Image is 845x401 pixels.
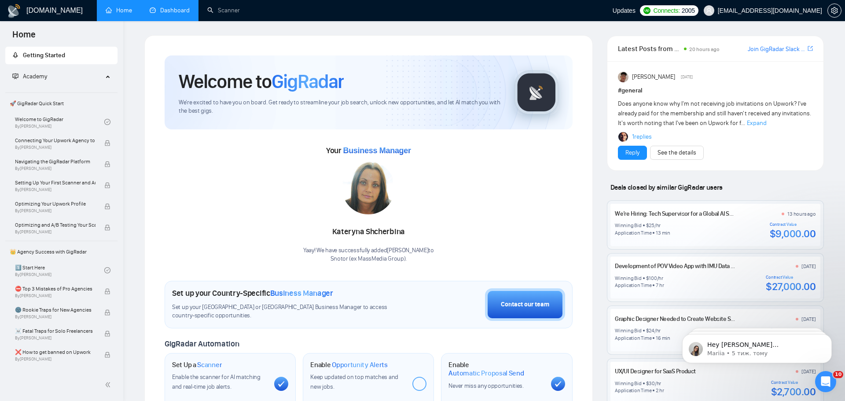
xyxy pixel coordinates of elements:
span: By [PERSON_NAME] [15,335,96,341]
span: By [PERSON_NAME] [15,187,96,192]
span: 2005 [682,6,695,15]
div: Application Time [615,282,651,289]
span: lock [104,288,110,294]
span: [PERSON_NAME] [632,72,675,82]
span: By [PERSON_NAME] [15,357,96,362]
h1: Enable [448,361,544,378]
span: Business Manager [343,146,411,155]
span: Automatic Proposal Send [448,369,524,378]
span: lock [104,224,110,231]
button: Reply [618,146,647,160]
span: fund-projection-screen [12,73,18,79]
a: export [808,44,813,53]
span: 🚀 GigRadar Quick Start [6,95,117,112]
span: Does anyone know why I'm not receiving job invitations on Upwork? I've already paid for the membe... [618,100,811,127]
span: Scanner [197,361,222,369]
div: $ [646,327,649,334]
span: export [808,45,813,52]
span: Your [326,146,411,155]
span: By [PERSON_NAME] [15,229,96,235]
div: 7 hr [656,282,664,289]
span: Connecting Your Upwork Agency to GigRadar [15,136,96,145]
div: 25 [649,222,654,229]
span: By [PERSON_NAME] [15,208,96,213]
span: Connects: [653,6,680,15]
button: setting [827,4,841,18]
span: Enable the scanner for AI matching and real-time job alerts. [172,373,261,390]
span: Keep updated on top matches and new jobs. [310,373,398,390]
span: lock [104,182,110,188]
iframe: Intercom notifications повідомлення [669,316,845,377]
span: lock [104,203,110,210]
div: [DATE] [801,263,816,270]
span: lock [104,352,110,358]
a: dashboardDashboard [150,7,190,14]
div: 13 hours ago [787,210,816,217]
span: Navigating the GigRadar Platform [15,157,96,166]
div: Contract Value [770,222,816,227]
a: Welcome to GigRadarBy[PERSON_NAME] [15,112,104,132]
div: $9,000.00 [770,227,816,240]
span: Home [5,28,43,47]
h1: Welcome to [179,70,344,93]
span: By [PERSON_NAME] [15,314,96,320]
div: 24 [649,327,654,334]
span: [DATE] [681,73,693,81]
div: $27,000.00 [766,280,816,293]
button: See the details [650,146,704,160]
img: Randi Tovar [618,72,628,82]
span: lock [104,161,110,167]
span: Deals closed by similar GigRadar users [607,180,726,195]
span: lock [104,140,110,146]
div: Application Time [615,335,651,342]
div: /hr [657,275,663,282]
div: /hr [654,327,661,334]
div: /hr [654,222,661,229]
span: GigRadar [272,70,344,93]
img: 1706116680454-multi-23.jpg [342,162,395,214]
span: Updates [613,7,636,14]
img: gigradar-logo.png [514,70,558,114]
span: 👑 Agency Success with GigRadar [6,243,117,261]
div: 2 hr [656,387,664,394]
span: 20 hours ago [689,46,720,52]
div: Contract Value [766,275,816,280]
span: double-left [105,380,114,389]
span: Never miss any opportunities. [448,382,523,390]
div: Application Time [615,387,651,394]
span: Optimizing Your Upwork Profile [15,199,96,208]
div: Kateryna Shcherbina [303,224,434,239]
span: Setting Up Your First Scanner and Auto-Bidder [15,178,96,187]
a: Graphic Designer Needed to Create Website Size Chart for Women's Dress Brand [615,315,817,323]
a: Development of POV Video App with IMU Data Sync and Gesture Controls [615,262,797,270]
span: ⛔ Top 3 Mistakes of Pro Agencies [15,284,96,293]
a: homeHome [106,7,132,14]
h1: Set Up a [172,361,222,369]
a: 1️⃣ Start HereBy[PERSON_NAME] [15,261,104,280]
span: We're excited to have you on board. Get ready to streamline your job search, unlock new opportuni... [179,99,500,115]
span: setting [828,7,841,14]
span: rocket [12,52,18,58]
button: Contact our team [485,288,565,321]
h1: Enable [310,361,388,369]
div: $ [646,380,649,387]
div: Application Time [615,229,651,236]
span: GigRadar Automation [165,339,239,349]
span: check-circle [104,119,110,125]
a: We’re Hiring: Tech Supervisor for a Global AI Startup – CampiX [615,210,769,217]
span: user [706,7,712,14]
a: 1replies [632,132,652,141]
span: 10 [833,371,843,378]
div: $ [646,275,649,282]
div: Contact our team [501,300,549,309]
span: Business Manager [270,288,333,298]
div: 13 min [656,229,670,236]
div: Winning Bid [615,327,641,334]
span: Expand [747,119,767,127]
div: 16 min [656,335,670,342]
span: lock [104,309,110,316]
div: $ [646,222,649,229]
span: By [PERSON_NAME] [15,145,96,150]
